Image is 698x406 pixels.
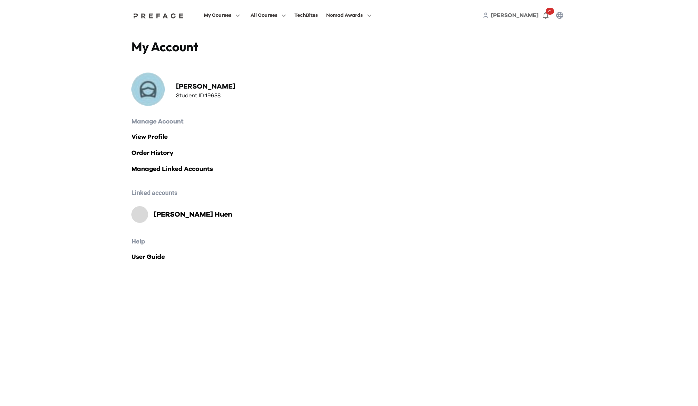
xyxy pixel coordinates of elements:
[131,148,567,158] a: Order History
[154,210,232,219] h2: [PERSON_NAME] Huen
[131,117,567,127] h2: Manage Account
[132,13,185,18] img: Preface Logo
[131,164,567,174] a: Managed Linked Accounts
[248,11,288,20] button: All Courses
[202,11,242,20] button: My Courses
[491,11,539,20] a: [PERSON_NAME]
[176,82,235,91] h2: [PERSON_NAME]
[176,91,235,100] h3: Student ID: 19658
[204,11,231,20] span: My Courses
[491,13,539,18] span: [PERSON_NAME]
[131,39,349,54] h4: My Account
[131,237,567,247] h2: Help
[324,11,374,20] button: Nomad Awards
[294,11,318,20] div: TechBites
[539,8,553,22] button: 21
[326,11,363,20] span: Nomad Awards
[546,8,554,15] span: 21
[148,210,232,219] a: [PERSON_NAME] Huen
[251,11,277,20] span: All Courses
[131,252,567,262] a: User Guide
[131,132,567,142] a: View Profile
[131,73,165,106] img: Profile Picture
[131,188,567,198] h6: Linked accounts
